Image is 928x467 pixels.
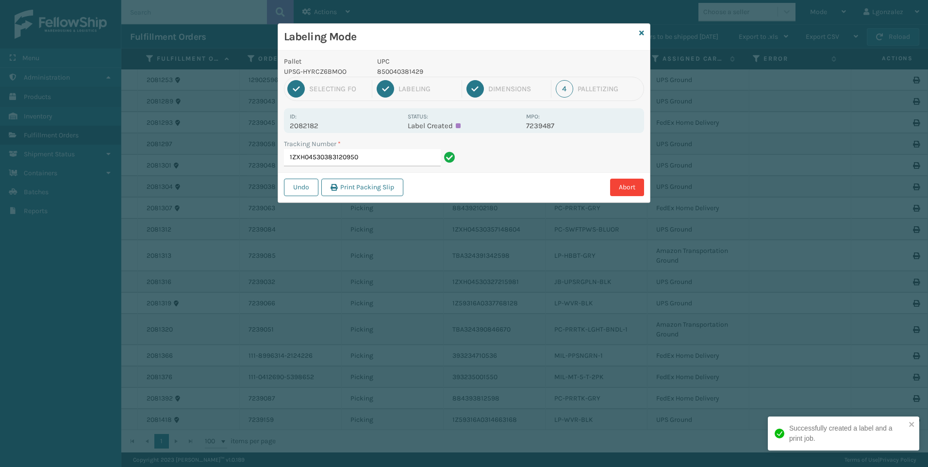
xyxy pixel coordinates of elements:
h3: Labeling Mode [284,30,635,44]
label: Id: [290,113,297,120]
div: Palletizing [578,84,641,93]
div: 1 [287,80,305,98]
button: Abort [610,179,644,196]
button: close [909,420,915,430]
p: 850040381429 [377,67,520,77]
p: Label Created [408,121,520,130]
p: 2082182 [290,121,402,130]
label: MPO: [526,113,540,120]
button: Undo [284,179,318,196]
label: Tracking Number [284,139,341,149]
div: 2 [377,80,394,98]
div: Labeling [398,84,457,93]
div: 4 [556,80,573,98]
div: Selecting FO [309,84,367,93]
label: Status: [408,113,428,120]
div: 3 [466,80,484,98]
button: Print Packing Slip [321,179,403,196]
div: Dimensions [488,84,547,93]
p: UPC [377,56,520,67]
p: 7239487 [526,121,638,130]
p: Pallet [284,56,365,67]
div: Successfully created a label and a print job. [789,423,906,444]
p: UPSG-HYRCZ6BMOO [284,67,365,77]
